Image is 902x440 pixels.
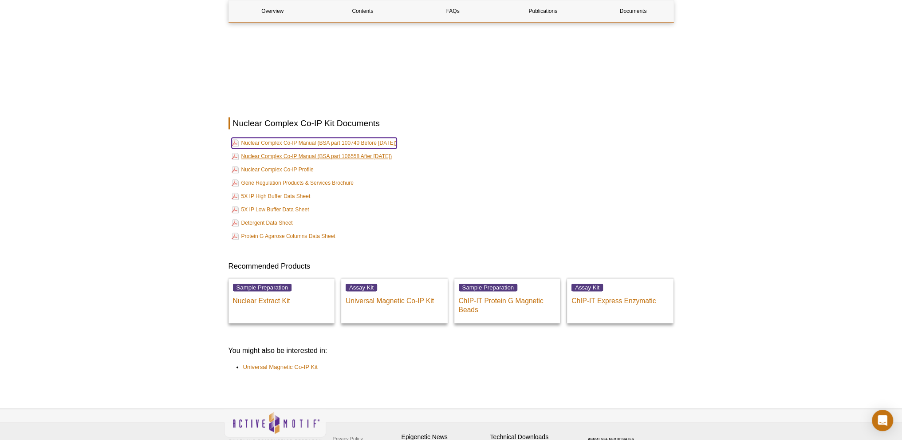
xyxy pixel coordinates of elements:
a: Nuclear Complex Co-IP Manual (BSA part 106558 After [DATE]) [232,151,392,162]
span: Assay Kit [346,284,377,291]
h3: Recommended Products [228,261,674,272]
a: Protein G Agarose Columns Data Sheet [232,231,335,242]
h3: You might also be interested in: [228,345,674,356]
span: Assay Kit [571,284,603,291]
span: Sample Preparation [459,284,518,291]
h2: Nuclear Complex Co-IP Kit Documents [228,117,674,129]
a: FAQs [409,0,496,22]
a: Assay Kit ChIP-IT Express Enzymatic [567,278,674,323]
p: Nuclear Extract Kit [233,292,331,305]
a: 5X IP High Buffer Data Sheet [232,191,311,202]
a: Universal Magnetic Co-IP Kit [243,363,318,372]
div: Open Intercom Messenger [872,410,893,431]
a: 5X IP Low Buffer Data Sheet [232,204,309,215]
a: Sample Preparation Nuclear Extract Kit [228,278,335,323]
a: Documents [589,0,677,22]
span: Sample Preparation [233,284,292,291]
p: ChIP-IT Protein G Magnetic Beads [459,292,556,314]
a: Gene Regulation Products & Services Brochure [232,178,354,188]
a: Publications [499,0,587,22]
a: Detergent Data Sheet [232,218,293,228]
p: Universal Magnetic Co-IP Kit [346,292,443,305]
p: ChIP-IT Express Enzymatic [571,292,669,305]
a: Sample Preparation ChIP-IT Protein G Magnetic Beads [454,278,561,323]
a: Assay Kit Universal Magnetic Co-IP Kit [341,278,448,323]
a: Nuclear Complex Co-IP Profile [232,164,314,175]
a: Nuclear Complex Co-IP Manual (BSA part 100740 Before [DATE]) [232,138,397,148]
a: Contents [319,0,406,22]
a: Overview [229,0,316,22]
